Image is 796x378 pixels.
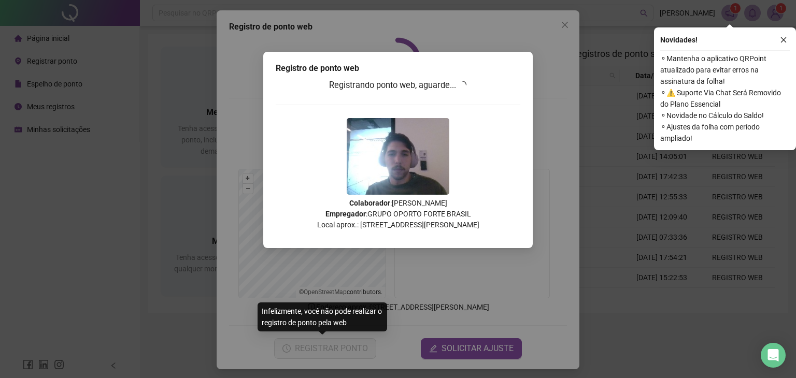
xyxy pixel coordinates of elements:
[660,53,790,87] span: ⚬ Mantenha o aplicativo QRPoint atualizado para evitar erros na assinatura da folha!
[660,110,790,121] span: ⚬ Novidade no Cálculo do Saldo!
[660,34,698,46] span: Novidades !
[660,87,790,110] span: ⚬ ⚠️ Suporte Via Chat Será Removido do Plano Essencial
[258,302,387,331] div: Infelizmente, você não pode realizar o registro de ponto pela web
[276,79,520,92] h3: Registrando ponto web, aguarde...
[276,198,520,230] p: : [PERSON_NAME] : GRUPO OPORTO FORTE BRASIL Local aprox.: [STREET_ADDRESS][PERSON_NAME]
[276,62,520,75] div: Registro de ponto web
[780,36,787,43] span: close
[347,118,449,195] img: 9k=
[761,343,786,368] div: Open Intercom Messenger
[325,210,366,218] strong: Empregador
[660,121,790,144] span: ⚬ Ajustes da folha com período ampliado!
[349,199,390,207] strong: Colaborador
[458,81,466,89] span: loading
